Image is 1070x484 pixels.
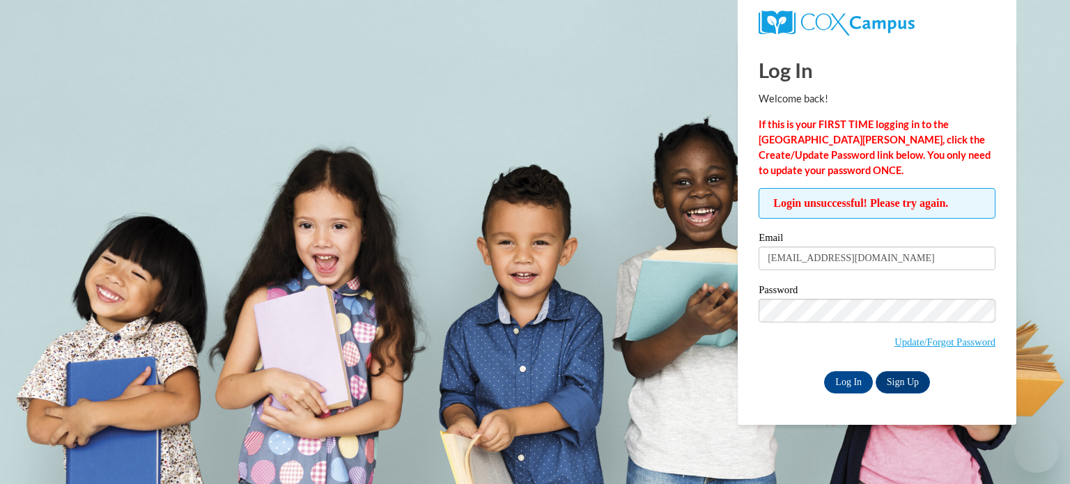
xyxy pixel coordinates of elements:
[759,10,995,36] a: COX Campus
[759,118,991,176] strong: If this is your FIRST TIME logging in to the [GEOGRAPHIC_DATA][PERSON_NAME], click the Create/Upd...
[759,91,995,107] p: Welcome back!
[1014,428,1059,473] iframe: Button to launch messaging window
[824,371,873,393] input: Log In
[759,285,995,299] label: Password
[759,233,995,247] label: Email
[876,371,930,393] a: Sign Up
[759,56,995,84] h1: Log In
[759,188,995,219] span: Login unsuccessful! Please try again.
[894,336,995,348] a: Update/Forgot Password
[759,10,915,36] img: COX Campus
